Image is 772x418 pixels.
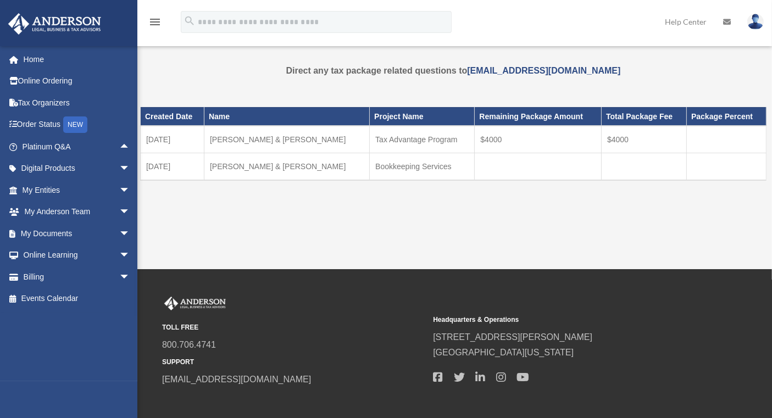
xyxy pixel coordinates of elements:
td: [DATE] [141,126,204,153]
a: [STREET_ADDRESS][PERSON_NAME] [433,332,592,342]
span: arrow_drop_down [119,244,141,267]
span: arrow_drop_down [119,201,141,224]
td: Bookkeeping Services [370,153,475,181]
th: Project Name [370,107,475,126]
a: Platinum Q&Aarrow_drop_up [8,136,147,158]
i: menu [148,15,162,29]
strong: Direct any tax package related questions to [286,66,621,75]
td: $4000 [602,126,687,153]
small: TOLL FREE [162,322,425,333]
a: My Anderson Teamarrow_drop_down [8,201,147,223]
th: Package Percent [687,107,767,126]
i: search [184,15,196,27]
a: Tax Organizers [8,92,147,114]
a: Online Ordering [8,70,147,92]
a: [EMAIL_ADDRESS][DOMAIN_NAME] [467,66,620,75]
a: My Entitiesarrow_drop_down [8,179,147,201]
a: Home [8,48,147,70]
span: arrow_drop_down [119,158,141,180]
img: Anderson Advisors Platinum Portal [5,13,104,35]
span: arrow_drop_down [119,266,141,288]
td: [PERSON_NAME] & [PERSON_NAME] [204,153,370,181]
td: [DATE] [141,153,204,181]
a: [EMAIL_ADDRESS][DOMAIN_NAME] [162,375,311,384]
a: Billingarrow_drop_down [8,266,147,288]
a: menu [148,19,162,29]
td: Tax Advantage Program [370,126,475,153]
th: Name [204,107,370,126]
th: Remaining Package Amount [475,107,602,126]
td: [PERSON_NAME] & [PERSON_NAME] [204,126,370,153]
small: SUPPORT [162,356,425,368]
td: $4000 [475,126,602,153]
a: [GEOGRAPHIC_DATA][US_STATE] [433,348,574,357]
img: Anderson Advisors Platinum Portal [162,297,228,311]
a: My Documentsarrow_drop_down [8,222,147,244]
th: Created Date [141,107,204,126]
a: Events Calendar [8,288,147,310]
a: Digital Productsarrow_drop_down [8,158,147,180]
img: User Pic [747,14,764,30]
span: arrow_drop_down [119,179,141,202]
a: Order StatusNEW [8,114,147,136]
span: arrow_drop_up [119,136,141,158]
small: Headquarters & Operations [433,314,696,326]
a: Online Learningarrow_drop_down [8,244,147,266]
th: Total Package Fee [602,107,687,126]
div: NEW [63,116,87,133]
span: arrow_drop_down [119,222,141,245]
a: 800.706.4741 [162,340,216,349]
